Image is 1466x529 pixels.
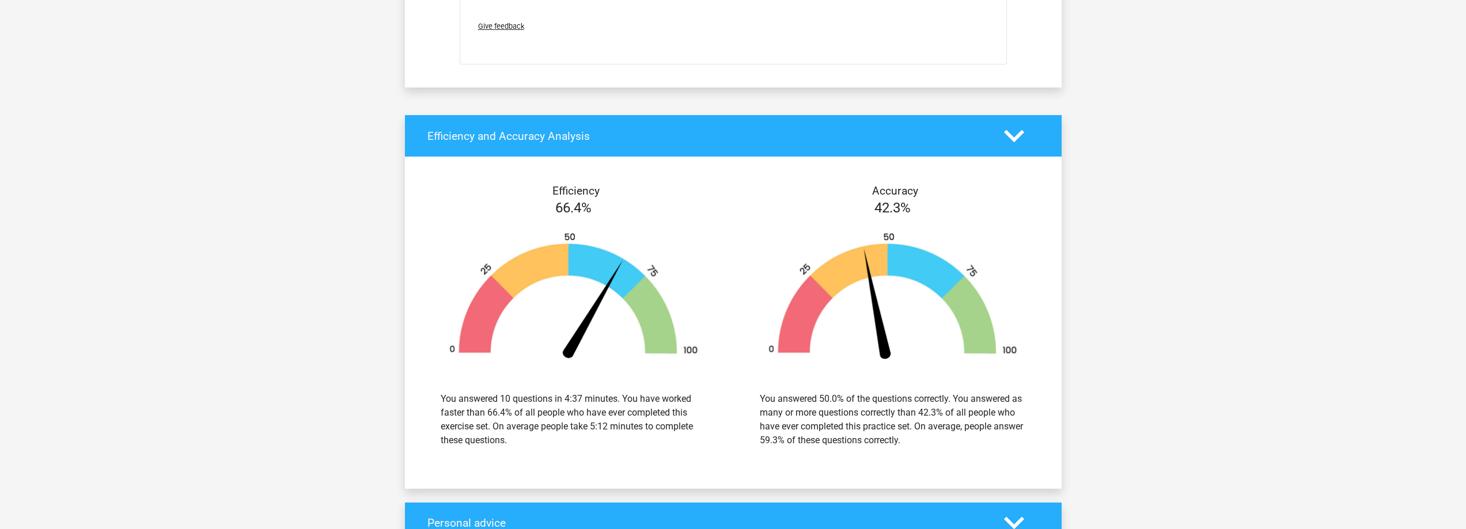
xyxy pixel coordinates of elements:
span: Give feedback [478,22,524,31]
span: 66.4% [555,200,592,216]
h4: Efficiency and Accuracy Analysis [427,130,987,143]
div: You answered 50.0% of the questions correctly. You answered as many or more questions correctly t... [760,392,1026,447]
img: 66.dc6dcb070e7e.png [431,232,716,364]
h4: Accuracy [747,184,1044,197]
span: 42.3% [874,200,911,216]
div: You answered 10 questions in 4:37 minutes. You have worked faster than 66.4% of all people who ha... [441,392,707,447]
h4: Efficiency [427,184,725,197]
img: 42.b7149a039e20.png [751,232,1035,364]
